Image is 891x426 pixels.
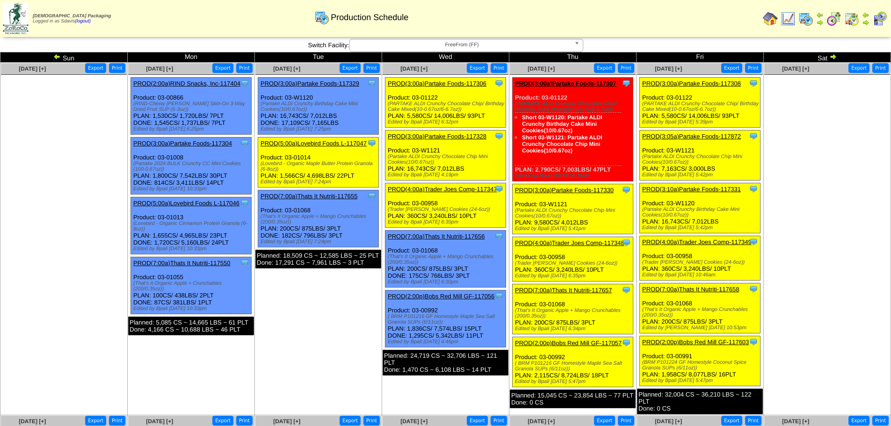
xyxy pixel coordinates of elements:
div: Edited by Bpali [DATE] 5:39pm [642,119,760,125]
button: Print [618,416,634,426]
div: Edited by Bpali [DATE] 5:42pm [642,172,760,178]
a: [DATE] [+] [146,65,173,72]
img: Tooltip [749,337,758,347]
span: [DATE] [+] [146,418,173,425]
div: Product: 03-01014 PLAN: 1,566CS / 4,698LBS / 22PLT [258,137,379,188]
button: Print [363,416,380,426]
img: Tooltip [749,131,758,141]
a: PROD(3:00a)Partake Foods-117329 [261,80,359,87]
img: Tooltip [494,291,504,301]
img: Tooltip [749,284,758,294]
div: Product: 03-W1120 PLAN: 16,743CS / 7,012LBS [640,183,761,233]
button: Print [363,63,380,73]
div: (Partake ALDI Crunchy Chocolate Chip Mini Cookies(10/0.67oz)) [642,154,760,165]
a: PROD(3:00a)Partake Foods-117307 [515,80,616,87]
div: Edited by Bpali [DATE] 10:33pm [133,186,251,192]
a: PROD(5:00a)Lovebird Foods L-117046 [133,200,239,207]
img: arrowleft.gif [816,11,824,19]
div: (PARTAKE ALDI Crunchy Chocolate Chip/ Birthday Cake Mixed(10-0.67oz/6-6.7oz)) [642,101,760,112]
div: Product: 03-01122 PLAN: 5,580CS / 14,006LBS / 93PLT [385,78,506,128]
button: Print [745,416,761,426]
div: Edited by Bpali [DATE] 6:25pm [133,126,251,132]
span: [DEMOGRAPHIC_DATA] Packaging [33,14,111,19]
div: Product: 03-W1121 PLAN: 9,580CS / 4,012LBS [513,184,633,234]
button: Export [85,416,106,426]
button: Print [872,63,889,73]
a: [DATE] [+] [19,418,46,425]
td: Mon [128,52,255,63]
button: Export [594,63,615,73]
a: Short 03-W1120: Partake ALDI Crunchy Birthday Cake Mini Cookies(10/0.67oz) [522,114,602,134]
div: ( BRM P101216 GF Homestyle Maple Sea Salt Granola SUPs (6/11oz)) [515,361,633,372]
img: Tooltip [494,131,504,141]
div: Product: 03-01122 PLAN: 2,790CS / 7,003LBS / 47PLT [513,78,633,181]
div: (Partake ALDI Crunchy Birthday Cake Mini Cookies(10/0.67oz)) [261,101,378,112]
div: (Partake 2024 BULK Crunchy CC Mini Cookies (100-0.67oz)) [133,161,251,172]
img: calendarcustomer.gif [872,11,887,26]
div: Edited by [PERSON_NAME] [DATE] 10:53pm [642,325,760,331]
div: (Lovebird - Organic Cinnamon Protein Granola (6-8oz)) [133,221,251,232]
div: Edited by Bpali [DATE] 6:30pm [388,279,506,285]
div: Product: 03-01068 PLAN: 200CS / 875LBS / 3PLT [513,284,633,334]
button: Export [85,63,106,73]
img: Tooltip [367,138,377,148]
img: Tooltip [494,79,504,88]
a: PROD(4:00a)Trader Joes Comp-117347 [388,186,497,193]
td: Sun [0,52,128,63]
img: calendarprod.gif [314,10,329,25]
a: PROD(3:00a)Partake Foods-117308 [642,80,741,87]
a: [DATE] [+] [528,418,555,425]
div: Product: 03-00992 PLAN: 2,115CS / 8,724LBS / 18PLT [513,337,633,387]
div: Product: 03-01068 PLAN: 200CS / 875LBS / 3PLT [640,283,761,333]
div: (That's It Organic Apple + Mango Crunchables (200/0.35oz)) [642,307,760,318]
a: PROD(2:00p)Bobs Red Mill GF-117056 [388,293,494,300]
span: [DATE] [+] [528,65,555,72]
div: Edited by Bpali [DATE] 6:34pm [515,326,633,332]
img: Tooltip [494,184,504,194]
a: [DATE] [+] [19,65,46,72]
a: PROD(5:00a)Lovebird Foods L-117047 [261,140,367,147]
div: Edited by Bpali [DATE] 6:30pm [388,219,506,225]
div: Edited by Bpali [DATE] 6:35pm [515,173,633,179]
button: Export [212,416,233,426]
div: (RIND-Chewy [PERSON_NAME] Skin-On 3-Way Dried Fruit SUP (6-3oz)) [133,101,251,112]
img: calendarinout.gif [844,11,859,26]
button: Export [340,416,361,426]
button: Export [467,416,488,426]
a: PROD(3:05a)Partake Foods-117872 [642,133,741,140]
a: PROD(7:00a)Thats It Nutriti-117550 [133,260,230,267]
a: PROD(7:00a)Thats It Nutriti-117658 [642,286,739,293]
a: PROD(7:00a)Thats It Nutriti-117655 [261,193,357,200]
a: Short 03-W1121: Partake ALDI Crunchy Chocolate Chip Mini Cookies(10/0.67oz) [522,134,602,154]
button: Print [745,63,761,73]
div: Product: 03-01013 PLAN: 1,655CS / 4,965LBS / 23PLT DONE: 1,720CS / 5,160LBS / 24PLT [131,197,252,254]
button: Export [340,63,361,73]
img: Tooltip [240,79,249,88]
div: Product: 03-W1120 PLAN: 16,743CS / 7,012LBS DONE: 17,109CS / 7,165LBS [258,78,379,135]
div: Planned: 15,045 CS ~ 23,854 LBS ~ 77 PLT Done: 0 CS [510,390,636,408]
img: calendarblend.gif [826,11,841,26]
button: Print [618,63,634,73]
button: Export [848,416,869,426]
div: Edited by Bpali [DATE] 10:46am [642,272,760,278]
div: (PARTAKE ALDI Crunchy Chocolate Chip/ Birthday Cake Mixed(10-0.67oz/6-6.7oz)) [515,101,633,112]
div: Edited by Bpali [DATE] 10:33pm [133,246,251,252]
div: (That's It Organic Apple + Mango Crunchables (200/0.35oz)) [515,308,633,319]
td: Wed [382,52,509,63]
img: Tooltip [622,238,631,247]
a: [DATE] [+] [273,65,300,72]
img: Tooltip [622,185,631,195]
button: Export [721,63,742,73]
div: (That's It Organic Apple + Mango Crunchables (200/0.35oz)) [388,254,506,265]
button: Print [236,416,253,426]
span: [DATE] [+] [273,418,300,425]
div: Product: 03-01055 PLAN: 100CS / 438LBS / 2PLT DONE: 87CS / 381LBS / 1PLT [131,257,252,314]
div: Edited by Bpali [DATE] 5:41pm [515,226,633,231]
div: (Partake ALDI Crunchy Chocolate Chip Mini Cookies(10/0.67oz)) [388,154,506,165]
div: Product: 03-00992 PLAN: 1,836CS / 7,574LBS / 15PLT DONE: 1,295CS / 5,342LBS / 11PLT [385,290,506,347]
div: Edited by Bpali [DATE] 7:24pm [261,239,378,245]
div: Edited by Bpali [DATE] 4:46pm [388,339,506,345]
button: Export [721,416,742,426]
